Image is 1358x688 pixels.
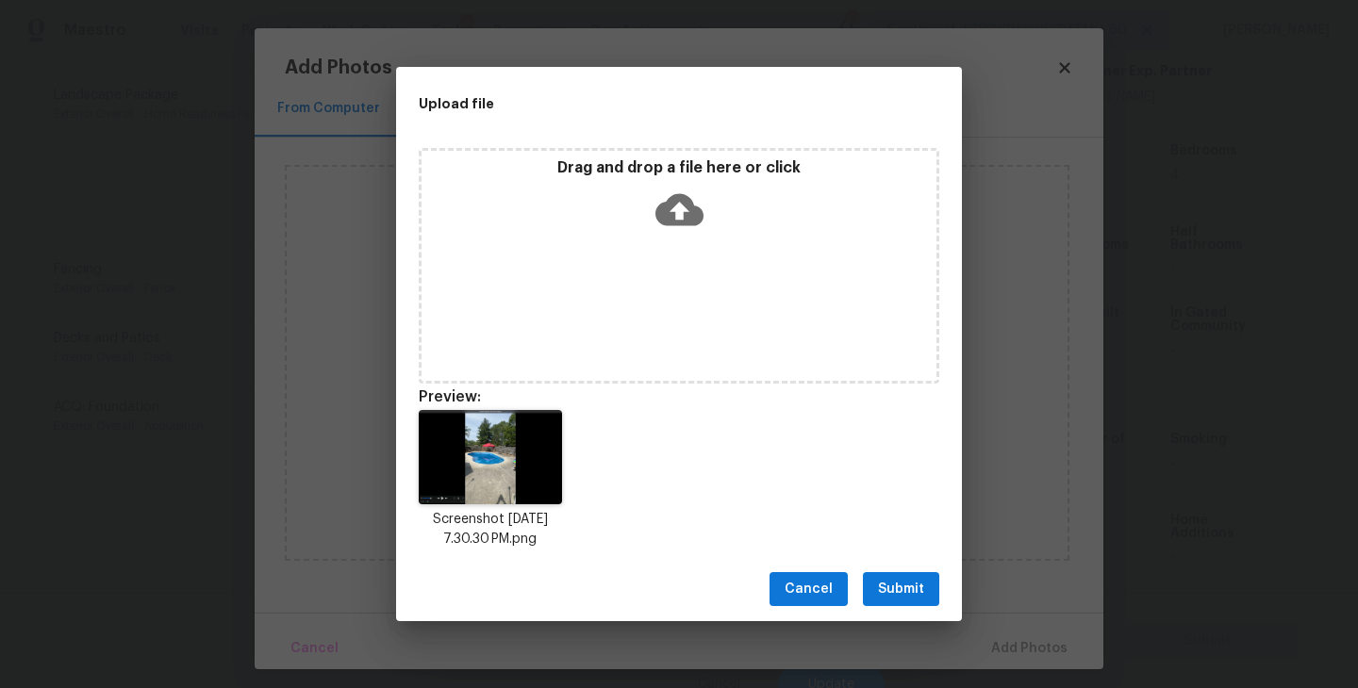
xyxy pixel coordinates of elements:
[878,578,924,601] span: Submit
[422,158,936,178] p: Drag and drop a file here or click
[419,410,562,504] img: puD8yRfBw43o0nVqB+8Chz8smcH+Tc23lPdHkvOv5ZAHQ0Udv0K9b87esnAPrSxYubjz7+KH+XXGz8yCubvPJaAHTlWP9ZCiw...
[785,578,833,601] span: Cancel
[863,572,939,607] button: Submit
[770,572,848,607] button: Cancel
[419,510,562,549] p: Screenshot [DATE] 7.30.30 PM.png
[419,93,854,114] h2: Upload file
